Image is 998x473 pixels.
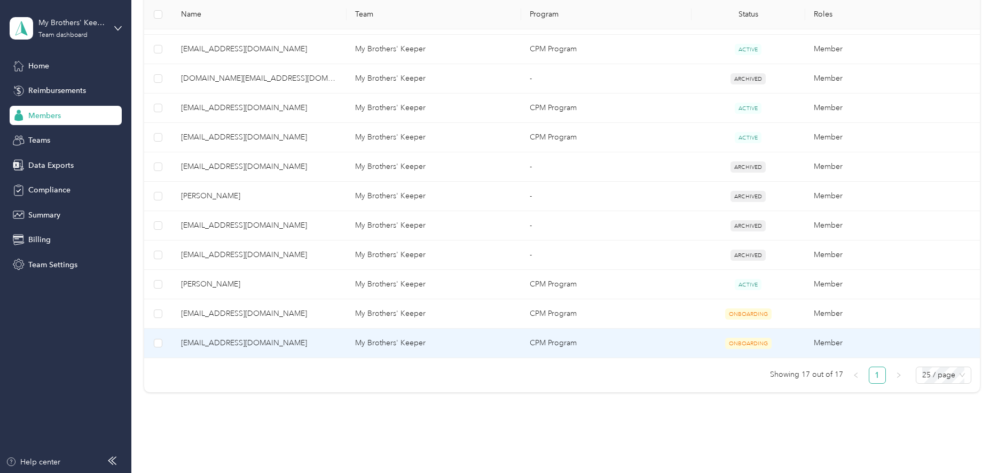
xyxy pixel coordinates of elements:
span: Teams [28,135,50,146]
span: [EMAIL_ADDRESS][DOMAIN_NAME] [181,131,339,143]
td: My Brothers' Keeper [347,211,521,241]
td: My Brothers' Keeper [347,182,521,211]
button: left [847,367,865,384]
td: - [521,211,691,241]
td: Member [805,211,980,241]
td: My Brothers' Keeper [347,94,521,123]
span: right [895,372,902,378]
span: Team Settings [28,259,77,270]
span: [DOMAIN_NAME][EMAIL_ADDRESS][DOMAIN_NAME] [181,73,339,84]
span: Data Exports [28,160,74,171]
td: Member [805,182,980,211]
td: Member [805,64,980,94]
span: [PERSON_NAME] [181,278,339,290]
td: jaidynweber55@gmail.com [172,329,347,358]
span: ARCHIVED [730,250,766,261]
td: CPM Program [521,35,691,64]
td: ONBOARDING [691,329,805,358]
span: [EMAIL_ADDRESS][DOMAIN_NAME] [181,43,339,55]
td: My Brothers' Keeper [347,329,521,358]
span: [EMAIL_ADDRESS][DOMAIN_NAME] [181,161,339,173]
td: rweber516@gmail.com [172,152,347,182]
td: CPM Program [521,329,691,358]
td: nkrueger@136mbk.com [172,94,347,123]
td: ONBOARDING [691,299,805,329]
li: 1 [869,367,886,384]
span: ARCHIVED [730,191,766,202]
td: - [521,152,691,182]
td: mlenz1125.ml@gmail.com [172,64,347,94]
td: Member [805,123,980,152]
span: [EMAIL_ADDRESS][DOMAIN_NAME] [181,220,339,231]
span: Compliance [28,184,70,196]
span: Home [28,60,49,72]
td: Member [805,241,980,270]
td: My Brothers' Keeper [347,270,521,299]
td: christensonjenny.jc@gmail.com [172,123,347,152]
span: ACTIVE [735,44,761,55]
span: Billing [28,234,51,245]
span: Members [28,110,61,121]
td: Member [805,35,980,64]
iframe: Everlance-gr Chat Button Frame [938,413,998,473]
li: Previous Page [847,367,865,384]
span: ARCHIVED [730,161,766,173]
td: Member [805,152,980,182]
td: My Brothers' Keeper [347,299,521,329]
span: ONBOARDING [725,308,772,320]
td: tanya55325@gmail.com [172,241,347,270]
td: My Brothers' Keeper [347,64,521,94]
a: 1 [869,367,885,383]
td: Member [805,94,980,123]
td: My Brothers' Keeper [347,123,521,152]
div: My Brothers' Keeper [38,17,105,28]
td: My Brothers' Keeper [347,241,521,270]
li: Next Page [890,367,907,384]
div: Page Size [916,367,971,384]
td: Member [805,299,980,329]
span: [EMAIL_ADDRESS][DOMAIN_NAME] [181,337,339,349]
td: Member [805,329,980,358]
td: Tanya Harlow [172,270,347,299]
span: [EMAIL_ADDRESS][DOMAIN_NAME] [181,308,339,320]
span: ONBOARDING [725,338,772,349]
span: Summary [28,210,60,221]
div: Team dashboard [38,32,88,38]
td: CPM Program [521,94,691,123]
span: Reimbursements [28,85,86,96]
td: My Brothers' Keeper [347,35,521,64]
button: right [890,367,907,384]
span: left [853,372,859,378]
span: ARCHIVED [730,220,766,231]
td: Mandy Spencer [172,182,347,211]
td: - [521,64,691,94]
td: jacquiaragon914@gmail.com [172,211,347,241]
td: CPM Program [521,123,691,152]
td: CPM Program [521,299,691,329]
span: [EMAIL_ADDRESS][DOMAIN_NAME] [181,249,339,261]
span: [EMAIL_ADDRESS][DOMAIN_NAME] [181,102,339,114]
span: Showing 17 out of 17 [770,367,843,383]
span: 25 / page [922,367,965,383]
span: ARCHIVED [730,73,766,84]
span: ACTIVE [735,132,761,143]
td: vrs4srv@aol.com [172,299,347,329]
span: [PERSON_NAME] [181,190,339,202]
td: CPM Program [521,270,691,299]
span: Name [181,10,339,19]
span: ACTIVE [735,103,761,114]
td: Member [805,270,980,299]
td: My Brothers' Keeper [347,152,521,182]
td: mbatta@136mbk.com [172,35,347,64]
td: - [521,182,691,211]
td: - [521,241,691,270]
span: ACTIVE [735,279,761,290]
button: Help center [6,456,60,468]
